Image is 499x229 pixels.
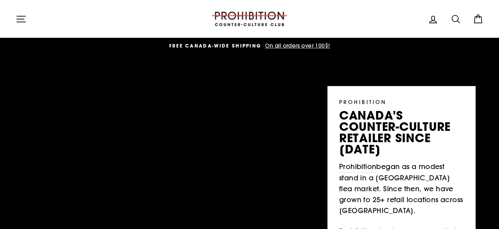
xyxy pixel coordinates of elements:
span: FREE CANADA-WIDE SHIPPING [169,42,262,49]
p: PROHIBITION [339,98,464,106]
p: canada's counter-culture retailer since [DATE] [339,110,464,155]
a: Prohibition [339,161,376,173]
img: PROHIBITION COUNTER-CULTURE CLUB [211,12,288,26]
span: On all orders over 100$! [263,42,330,49]
p: began as a modest stand in a [GEOGRAPHIC_DATA] flea market. Since then, we have grown to 25+ reta... [339,161,464,217]
a: FREE CANADA-WIDE SHIPPING On all orders over 100$! [18,42,481,50]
